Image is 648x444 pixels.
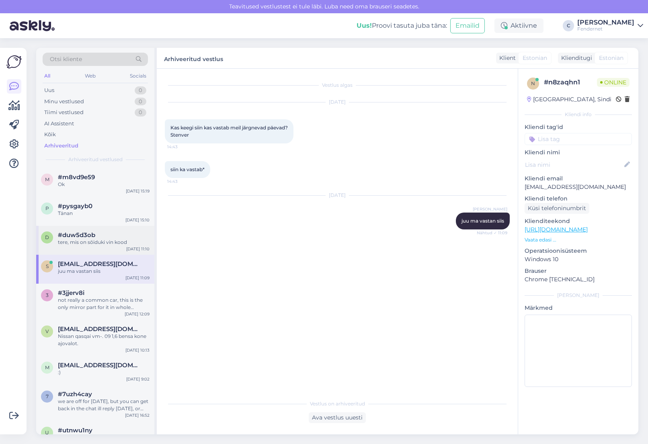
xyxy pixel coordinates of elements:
div: [DATE] 15:19 [126,188,150,194]
div: Uus [44,86,54,94]
img: Askly Logo [6,54,22,70]
span: #m8vd9e59 [58,174,95,181]
p: Märkmed [525,304,632,312]
span: Kas keegi siin kas vastab meil järgnevad päevad? Stenver [170,125,288,138]
p: Brauser [525,267,632,275]
span: #pysgayb0 [58,203,92,210]
p: Operatsioonisüsteem [525,247,632,255]
div: [DATE] 10:13 [125,347,150,353]
p: Kliendi telefon [525,194,632,203]
span: Nähtud ✓ 11:09 [477,230,507,236]
div: [PERSON_NAME] [525,292,632,299]
span: Arhiveeritud vestlused [68,156,123,163]
p: [EMAIL_ADDRESS][DOMAIN_NAME] [525,183,632,191]
div: C [563,20,574,31]
div: Tiimi vestlused [44,108,84,117]
span: #3jjerv8i [58,289,84,297]
span: Vestlus on arhiveeritud [310,400,365,407]
div: not really a common car, this is the only mirror part for it in whole [GEOGRAPHIC_DATA] and eston... [58,297,150,311]
div: [DATE] 9:02 [126,376,150,382]
div: juu ma vastan siis [58,268,150,275]
span: d [45,234,49,240]
span: 7 [46,393,49,399]
span: v [45,328,49,334]
p: Windows 10 [525,255,632,264]
span: [PERSON_NAME] [473,206,507,212]
span: 14:43 [167,144,197,150]
input: Lisa tag [525,133,632,145]
div: Klienditugi [558,54,592,62]
span: u [45,430,49,436]
p: Kliendi nimi [525,148,632,157]
div: [DATE] 15:10 [125,217,150,223]
span: #duw5d3ob [58,231,95,239]
span: juu ma vastan siis [461,218,504,224]
button: Emailid [450,18,485,33]
div: tere, mis on sõiduki vin kood [58,239,150,246]
div: Küsi telefoninumbrit [525,203,589,214]
div: Vestlus algas [165,82,510,89]
div: 0 [135,108,146,117]
div: :) [58,369,150,376]
div: Tänan [58,210,150,217]
div: Kliendi info [525,111,632,118]
p: Kliendi tag'id [525,123,632,131]
div: kahjuks ei ole pakkuda :( [58,434,150,441]
div: Ava vestlus uuesti [309,412,366,423]
p: Kliendi email [525,174,632,183]
div: 0 [135,86,146,94]
span: stenver@fendernet.ee [58,260,141,268]
div: Ok [58,181,150,188]
span: Estonian [599,54,623,62]
div: [DATE] 11:09 [125,275,150,281]
p: Chrome [TECHNICAL_ID] [525,275,632,284]
p: Klienditeekond [525,217,632,225]
div: [GEOGRAPHIC_DATA], Sindi [527,95,611,104]
span: Otsi kliente [50,55,82,63]
div: All [43,71,52,81]
span: 14:43 [167,178,197,184]
span: #7uzh4cay [58,391,92,398]
span: s [46,263,49,269]
div: we are off for [DATE], but you can get back in the chat ill reply [DATE], or leave your email, we... [58,398,150,412]
div: 0 [135,98,146,106]
div: Nissan qasqai vm-. 09 1,6 bensa kone ajovalot. [58,333,150,347]
div: Klient [496,54,516,62]
span: n [531,80,535,86]
div: [DATE] 16:52 [125,412,150,418]
div: [DATE] 12:09 [125,311,150,317]
div: [DATE] 11:10 [126,246,150,252]
label: Arhiveeritud vestlus [164,53,223,63]
div: [DATE] [165,98,510,106]
div: AI Assistent [44,120,74,128]
div: Minu vestlused [44,98,84,106]
a: [PERSON_NAME]Fendernet [577,19,643,32]
div: Fendernet [577,26,634,32]
b: Uus! [357,22,372,29]
div: [PERSON_NAME] [577,19,634,26]
div: [DATE] [165,192,510,199]
span: #utnwu1ny [58,427,92,434]
div: Arhiveeritud [44,142,78,150]
span: Estonian [523,54,547,62]
span: mary_tamsalu@yahoo.com [58,362,141,369]
a: [URL][DOMAIN_NAME] [525,226,588,233]
div: Proovi tasuta juba täna: [357,21,447,31]
span: 3 [46,292,49,298]
span: p [45,205,49,211]
div: Aktiivne [494,18,543,33]
span: Online [597,78,630,87]
p: Vaata edasi ... [525,236,632,243]
div: Kõik [44,131,56,139]
div: Socials [128,71,148,81]
div: Web [83,71,97,81]
span: m [45,364,49,370]
span: siin ka vastab* [170,166,205,172]
span: m [45,176,49,182]
div: # n8zaqhn1 [544,78,597,87]
input: Lisa nimi [525,160,623,169]
span: veikko.westerlund@gmail.com [58,325,141,333]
